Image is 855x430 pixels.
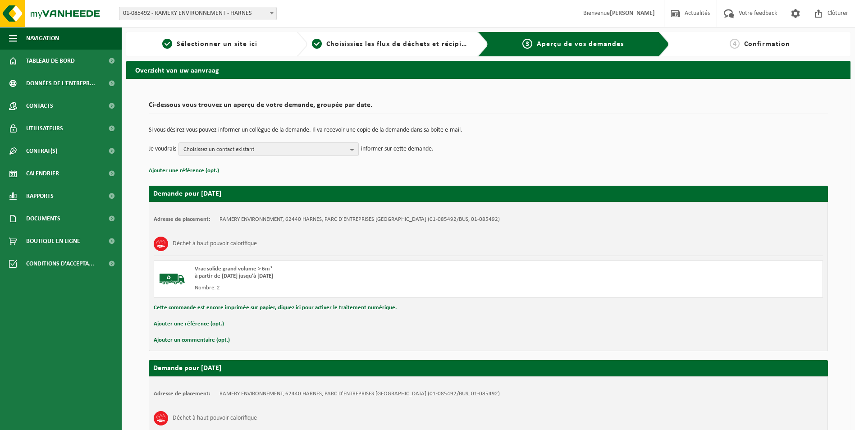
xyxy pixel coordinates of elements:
div: Nombre: 2 [195,284,525,292]
span: Rapports [26,185,54,207]
button: Choisissez un contact existant [178,142,359,156]
span: 1 [162,39,172,49]
span: Utilisateurs [26,117,63,140]
strong: Adresse de placement: [154,391,210,397]
span: Tableau de bord [26,50,75,72]
strong: Adresse de placement: [154,216,210,222]
span: Contrat(s) [26,140,57,162]
span: 2 [312,39,322,49]
strong: [PERSON_NAME] [610,10,655,17]
span: Choisissiez les flux de déchets et récipients [326,41,476,48]
h3: Déchet à haut pouvoir calorifique [173,237,257,251]
p: Je voudrais [149,142,176,156]
a: 2Choisissiez les flux de déchets et récipients [312,39,471,50]
button: Cette commande est encore imprimée sur papier, cliquez ici pour activer le traitement numérique. [154,302,397,314]
span: Navigation [26,27,59,50]
p: informer sur cette demande. [361,142,434,156]
span: Données de l'entrepr... [26,72,95,95]
strong: Demande pour [DATE] [153,365,221,372]
td: RAMERY ENVIRONNEMENT, 62440 HARNES, PARC D'ENTREPRISES [GEOGRAPHIC_DATA] (01-085492/BUS, 01-085492) [219,390,500,398]
strong: à partir de [DATE] jusqu'à [DATE] [195,273,273,279]
button: Ajouter une référence (opt.) [149,165,219,177]
span: 4 [730,39,740,49]
button: Ajouter un commentaire (opt.) [154,334,230,346]
span: Conditions d'accepta... [26,252,94,275]
span: Documents [26,207,60,230]
span: 01-085492 - RAMERY ENVIRONNEMENT - HARNES [119,7,277,20]
span: Contacts [26,95,53,117]
span: Aperçu de vos demandes [537,41,624,48]
span: Boutique en ligne [26,230,80,252]
img: BL-SO-LV.png [159,265,186,293]
p: Si vous désirez vous pouvez informer un collègue de la demande. Il va recevoir une copie de la de... [149,127,828,133]
button: Ajouter une référence (opt.) [154,318,224,330]
td: RAMERY ENVIRONNEMENT, 62440 HARNES, PARC D'ENTREPRISES [GEOGRAPHIC_DATA] (01-085492/BUS, 01-085492) [219,216,500,223]
span: Choisissez un contact existant [183,143,347,156]
strong: Demande pour [DATE] [153,190,221,197]
span: 01-085492 - RAMERY ENVIRONNEMENT - HARNES [119,7,276,20]
h3: Déchet à haut pouvoir calorifique [173,411,257,425]
span: Confirmation [744,41,790,48]
span: Sélectionner un site ici [177,41,257,48]
h2: Overzicht van uw aanvraag [126,61,850,78]
a: 1Sélectionner un site ici [131,39,289,50]
h2: Ci-dessous vous trouvez un aperçu de votre demande, groupée par date. [149,101,828,114]
span: 3 [522,39,532,49]
span: Calendrier [26,162,59,185]
span: Vrac solide grand volume > 6m³ [195,266,272,272]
